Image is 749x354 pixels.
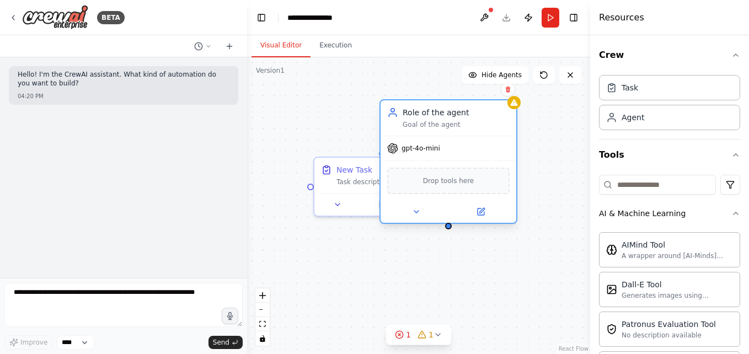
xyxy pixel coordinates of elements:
button: Crew [599,40,740,71]
span: Send [213,338,229,347]
div: New Task [336,164,372,175]
div: Dall-E Tool [622,279,733,290]
img: PatronusEvalTool [606,324,617,335]
img: DallETool [606,284,617,295]
span: 1 [429,329,434,340]
button: Open in side panel [450,205,512,218]
h4: Resources [599,11,644,24]
p: Hello! I'm the CrewAI assistant. What kind of automation do you want to build? [18,71,229,88]
div: Crew [599,71,740,139]
button: Improve [4,335,52,350]
button: zoom out [255,303,270,317]
img: AIMindTool [606,244,617,255]
div: Task [622,82,638,93]
button: zoom in [255,288,270,303]
div: Goal of the agent [403,120,510,129]
button: Hide right sidebar [566,10,581,25]
div: AI & Machine Learning [599,208,686,219]
button: Switch to previous chat [190,40,216,53]
span: Hide Agents [482,71,522,79]
button: No output available [359,198,406,211]
div: Patronus Evaluation Tool [622,319,716,330]
button: AI & Machine Learning [599,199,740,228]
button: Hide Agents [462,66,528,84]
span: Drop tools here [423,175,474,186]
div: Task description [336,178,443,186]
div: BETA [97,11,125,24]
span: gpt-4o-mini [402,144,440,153]
button: Click to speak your automation idea [222,308,238,324]
span: 1 [406,329,411,340]
button: Execution [311,34,361,57]
div: Role of the agentGoal of the agentgpt-4o-miniDrop tools here [379,101,517,226]
button: 11 [386,325,451,345]
div: Agent [622,112,644,123]
a: React Flow attribution [559,346,588,352]
button: Tools [599,140,740,170]
nav: breadcrumb [287,12,343,23]
button: Send [208,336,243,349]
span: Improve [20,338,47,347]
button: Hide left sidebar [254,10,269,25]
div: 04:20 PM [18,92,229,100]
div: New TaskTask description [313,157,451,217]
img: Logo [22,5,88,30]
button: Visual Editor [252,34,311,57]
div: AIMind Tool [622,239,733,250]
button: Start a new chat [221,40,238,53]
div: Role of the agent [403,107,510,118]
div: Generates images using OpenAI's Dall-E model. [622,291,733,300]
div: A wrapper around [AI-Minds]([URL][DOMAIN_NAME]). Useful for when you need answers to questions fr... [622,251,733,260]
button: toggle interactivity [255,331,270,346]
button: fit view [255,317,270,331]
div: No description available [622,331,716,340]
div: Version 1 [256,66,285,75]
div: React Flow controls [255,288,270,346]
button: Delete node [501,82,515,96]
